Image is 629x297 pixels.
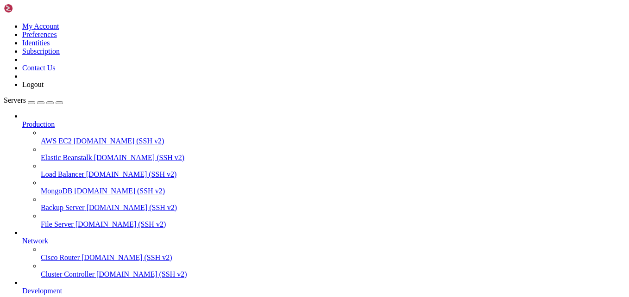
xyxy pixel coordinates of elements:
[41,245,625,262] li: Cisco Router [DOMAIN_NAME] (SSH v2)
[74,187,165,195] span: [DOMAIN_NAME] (SSH v2)
[22,80,44,88] a: Logout
[4,96,63,104] a: Servers
[22,22,59,30] a: My Account
[22,287,62,295] span: Development
[87,204,177,211] span: [DOMAIN_NAME] (SSH v2)
[22,120,625,129] a: Production
[41,220,625,229] a: File Server [DOMAIN_NAME] (SSH v2)
[22,120,55,128] span: Production
[41,220,74,228] span: File Server
[82,254,172,261] span: [DOMAIN_NAME] (SSH v2)
[41,195,625,212] li: Backup Server [DOMAIN_NAME] (SSH v2)
[41,204,85,211] span: Backup Server
[94,154,185,161] span: [DOMAIN_NAME] (SSH v2)
[41,187,625,195] a: MongoDB [DOMAIN_NAME] (SSH v2)
[41,270,625,278] a: Cluster Controller [DOMAIN_NAME] (SSH v2)
[22,112,625,229] li: Production
[22,237,48,245] span: Network
[41,170,84,178] span: Load Balancer
[22,31,57,38] a: Preferences
[22,47,60,55] a: Subscription
[41,154,92,161] span: Elastic Beanstalk
[41,137,625,145] a: AWS EC2 [DOMAIN_NAME] (SSH v2)
[41,212,625,229] li: File Server [DOMAIN_NAME] (SSH v2)
[41,170,625,179] a: Load Balancer [DOMAIN_NAME] (SSH v2)
[22,237,625,245] a: Network
[41,145,625,162] li: Elastic Beanstalk [DOMAIN_NAME] (SSH v2)
[41,179,625,195] li: MongoDB [DOMAIN_NAME] (SSH v2)
[75,220,166,228] span: [DOMAIN_NAME] (SSH v2)
[41,154,625,162] a: Elastic Beanstalk [DOMAIN_NAME] (SSH v2)
[74,137,164,145] span: [DOMAIN_NAME] (SSH v2)
[41,204,625,212] a: Backup Server [DOMAIN_NAME] (SSH v2)
[4,96,26,104] span: Servers
[41,129,625,145] li: AWS EC2 [DOMAIN_NAME] (SSH v2)
[22,229,625,278] li: Network
[41,254,80,261] span: Cisco Router
[41,262,625,278] li: Cluster Controller [DOMAIN_NAME] (SSH v2)
[22,64,56,72] a: Contact Us
[41,254,625,262] a: Cisco Router [DOMAIN_NAME] (SSH v2)
[86,170,177,178] span: [DOMAIN_NAME] (SSH v2)
[41,270,94,278] span: Cluster Controller
[41,137,72,145] span: AWS EC2
[22,287,625,295] a: Development
[96,270,187,278] span: [DOMAIN_NAME] (SSH v2)
[41,187,72,195] span: MongoDB
[22,39,50,47] a: Identities
[41,162,625,179] li: Load Balancer [DOMAIN_NAME] (SSH v2)
[4,4,57,13] img: Shellngn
